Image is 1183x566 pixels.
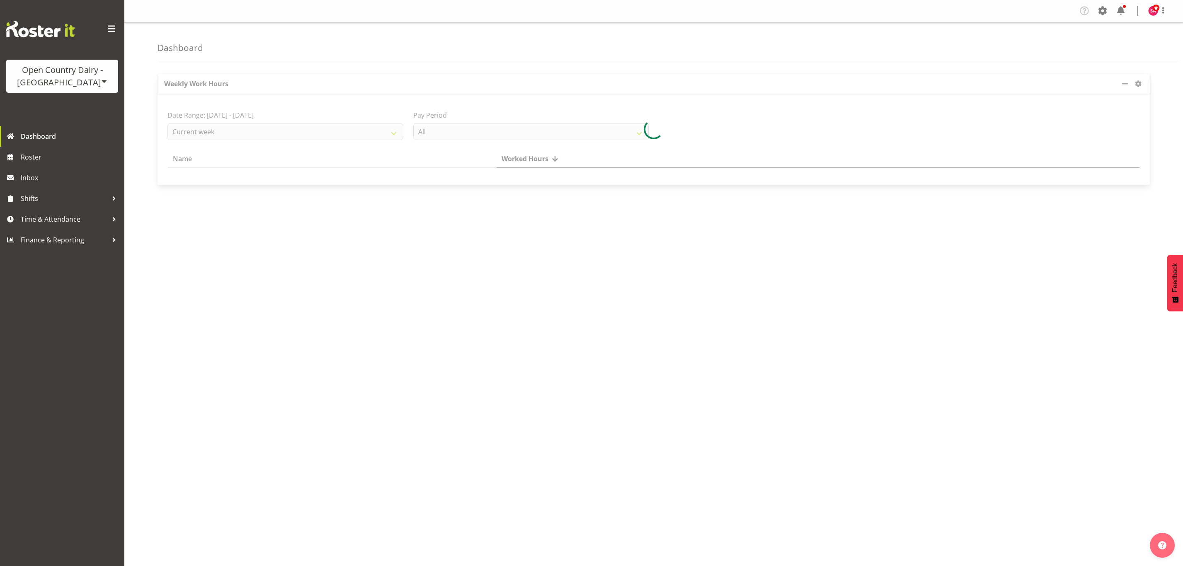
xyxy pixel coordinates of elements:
[21,213,108,225] span: Time & Attendance
[21,151,120,163] span: Roster
[21,234,108,246] span: Finance & Reporting
[21,192,108,205] span: Shifts
[21,130,120,143] span: Dashboard
[1148,6,1158,16] img: stacey-allen7479.jpg
[1171,263,1179,292] span: Feedback
[6,21,75,37] img: Rosterit website logo
[158,43,203,53] h4: Dashboard
[1167,255,1183,311] button: Feedback - Show survey
[15,64,110,89] div: Open Country Dairy - [GEOGRAPHIC_DATA]
[1158,541,1166,549] img: help-xxl-2.png
[21,172,120,184] span: Inbox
